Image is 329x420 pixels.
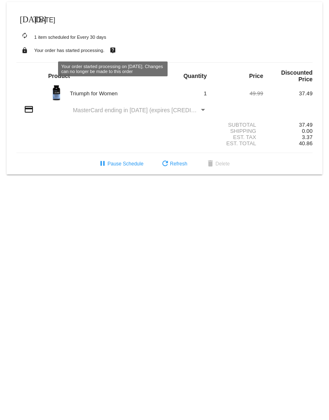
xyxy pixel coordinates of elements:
[98,159,107,169] mat-icon: pause
[98,161,143,167] span: Pause Schedule
[263,122,313,128] div: 37.49
[263,90,313,97] div: 37.49
[183,73,207,79] strong: Quantity
[108,45,118,56] mat-icon: live_help
[204,90,207,97] span: 1
[214,122,263,128] div: Subtotal
[299,140,313,146] span: 40.86
[214,134,263,140] div: Est. Tax
[154,156,194,171] button: Refresh
[281,69,313,83] strong: Discounted Price
[205,161,230,167] span: Delete
[91,156,150,171] button: Pause Schedule
[73,107,235,113] span: MasterCard ending in [DATE] (expires [CREDIT_CARD_DATA])
[160,159,170,169] mat-icon: refresh
[214,140,263,146] div: Est. Total
[160,161,187,167] span: Refresh
[302,134,313,140] span: 3.37
[48,73,70,79] strong: Product
[34,48,105,53] small: Your order has started processing.
[16,35,106,40] small: 1 item scheduled for Every 30 days
[302,128,313,134] span: 0.00
[20,31,30,41] mat-icon: autorenew
[24,104,34,114] mat-icon: credit_card
[73,107,207,113] mat-select: Payment Method
[66,90,165,97] div: Triumph for Women
[249,73,263,79] strong: Price
[214,90,263,97] div: 49.99
[48,85,65,101] img: updated-4.8-triumph-female.png
[214,128,263,134] div: Shipping
[199,156,236,171] button: Delete
[20,14,30,24] mat-icon: [DATE]
[205,159,215,169] mat-icon: delete
[20,45,30,56] mat-icon: lock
